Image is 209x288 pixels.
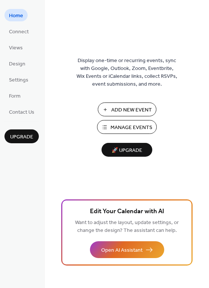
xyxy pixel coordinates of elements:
[4,129,39,143] button: Upgrade
[106,145,148,156] span: 🚀 Upgrade
[111,106,152,114] span: Add New Event
[77,57,177,88] span: Display one-time or recurring events, sync with Google, Outlook, Zoom, Eventbrite, Wix Events or ...
[9,92,21,100] span: Form
[75,218,179,236] span: Want to adjust the layout, update settings, or change the design? The assistant can help.
[9,28,29,36] span: Connect
[102,143,152,157] button: 🚀 Upgrade
[90,206,164,217] span: Edit Your Calendar with AI
[4,89,25,102] a: Form
[4,57,30,70] a: Design
[110,124,152,132] span: Manage Events
[4,73,33,86] a: Settings
[9,108,34,116] span: Contact Us
[4,105,39,118] a: Contact Us
[98,102,156,116] button: Add New Event
[9,44,23,52] span: Views
[4,25,33,37] a: Connect
[4,9,28,21] a: Home
[9,12,23,20] span: Home
[9,60,25,68] span: Design
[101,246,143,254] span: Open AI Assistant
[9,76,28,84] span: Settings
[90,241,164,258] button: Open AI Assistant
[97,120,157,134] button: Manage Events
[10,133,33,141] span: Upgrade
[4,41,27,53] a: Views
